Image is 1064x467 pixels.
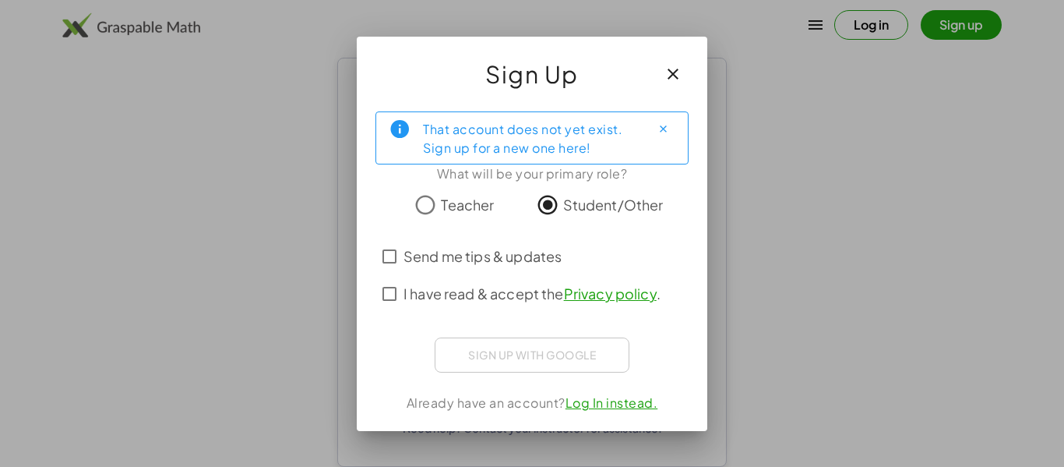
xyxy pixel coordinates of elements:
[650,117,675,142] button: Close
[563,194,664,215] span: Student/Other
[565,394,658,411] a: Log In instead.
[441,194,494,215] span: Teacher
[403,283,661,304] span: I have read & accept the .
[403,246,562,267] span: Send me tips & updates
[375,165,689,183] div: What will be your primary role?
[564,285,657,302] a: Privacy policy
[485,55,579,93] span: Sign Up
[423,119,638,157] div: That account does not yet exist. Sign up for a new one here!
[375,394,689,412] div: Already have an account?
